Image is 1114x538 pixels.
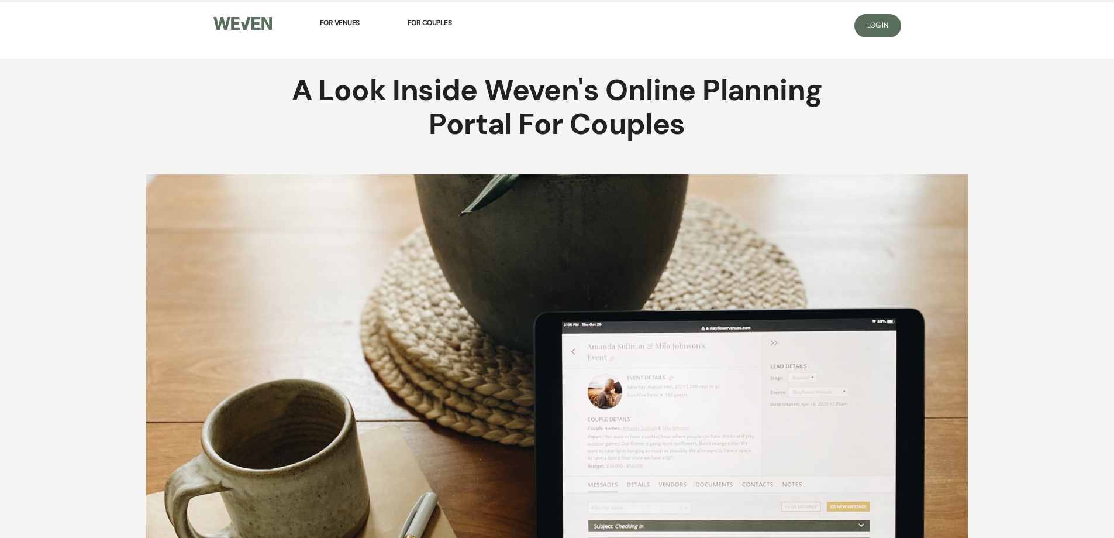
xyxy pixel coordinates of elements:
a: Log In [854,14,901,37]
a: For Venues [320,10,360,36]
h1: A Look Inside Weven's Online Planning Portal For Couples [291,74,823,141]
span: For Couples [408,18,452,28]
span: Log In [867,20,888,30]
a: For Couples [408,10,452,36]
img: Weven Logo [213,17,272,30]
span: For Venues [320,18,360,28]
